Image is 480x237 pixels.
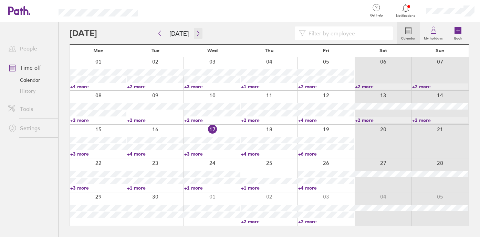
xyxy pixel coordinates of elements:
a: +3 more [70,151,126,157]
a: +2 more [298,83,354,90]
a: +2 more [298,218,354,225]
a: History [3,86,58,97]
a: Notifications [395,3,417,18]
span: Mon [93,48,104,53]
label: My holidays [420,34,447,41]
a: +2 more [241,117,297,123]
a: +1 more [241,83,297,90]
span: Sun [436,48,445,53]
a: Book [447,22,469,44]
a: +3 more [70,185,126,191]
a: +4 more [298,185,354,191]
span: Fri [323,48,329,53]
a: +2 more [127,117,183,123]
a: Settings [3,121,58,135]
span: Tue [152,48,159,53]
a: +4 more [298,117,354,123]
a: +1 more [241,185,297,191]
a: +2 more [355,117,411,123]
a: +2 more [412,117,468,123]
a: +3 more [70,117,126,123]
a: +2 more [127,83,183,90]
a: +3 more [184,83,240,90]
a: Calendar [3,75,58,86]
a: +4 more [70,83,126,90]
a: +2 more [355,83,411,90]
a: +6 more [298,151,354,157]
a: +1 more [184,185,240,191]
a: Tools [3,102,58,116]
button: [DATE] [164,28,194,39]
a: +2 more [412,83,468,90]
a: +1 more [127,185,183,191]
a: +4 more [127,151,183,157]
span: Notifications [395,14,417,18]
label: Book [450,34,466,41]
span: Thu [265,48,273,53]
a: +3 more [184,151,240,157]
span: Get help [365,13,388,18]
span: Sat [379,48,387,53]
span: Wed [207,48,218,53]
a: Time off [3,61,58,75]
a: +2 more [241,218,297,225]
label: Calendar [397,34,420,41]
input: Filter by employee [306,27,389,40]
a: +2 more [184,117,240,123]
a: My holidays [420,22,447,44]
a: Calendar [397,22,420,44]
a: +4 more [241,151,297,157]
a: People [3,42,58,55]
